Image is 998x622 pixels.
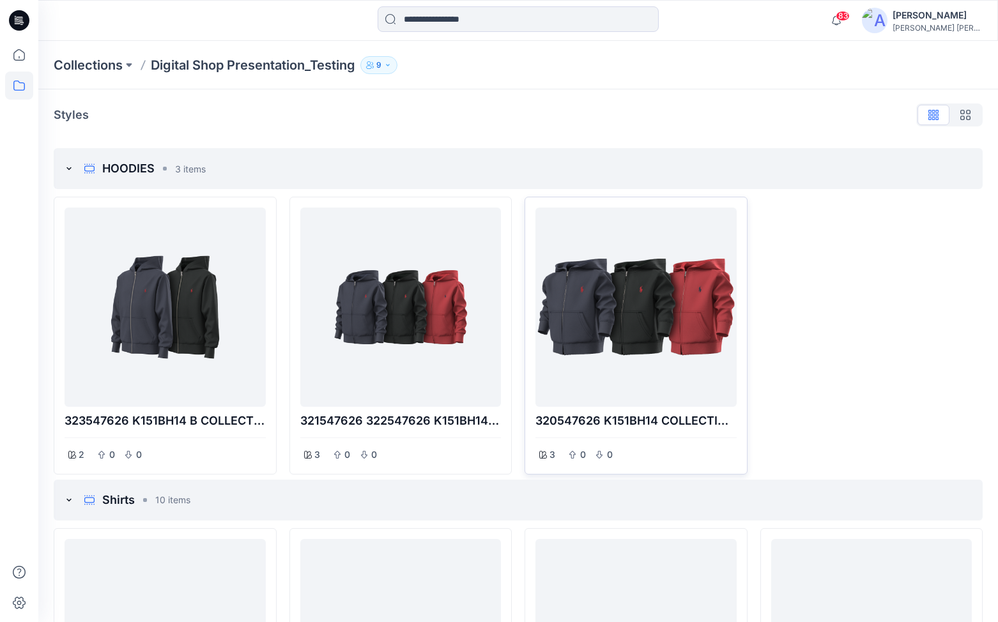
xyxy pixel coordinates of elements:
[535,412,737,430] p: 320547626 K151BH14 COLLECTION FLEECE-FZ HOOD-TOPS-KNIT
[579,447,587,462] p: 0
[549,447,555,462] p: 3
[135,447,142,462] p: 0
[108,447,116,462] p: 0
[155,493,190,506] p: 10 items
[54,106,89,124] p: Styles
[836,11,850,21] span: 83
[175,162,206,176] p: 3 items
[151,56,355,74] p: Digital Shop Presentation_Testing
[893,23,982,33] div: [PERSON_NAME] [PERSON_NAME]
[893,8,982,23] div: [PERSON_NAME]
[606,447,613,462] p: 0
[79,447,84,462] p: 2
[371,447,378,462] p: 0
[376,58,381,72] p: 9
[314,447,320,462] p: 3
[344,447,351,462] p: 0
[360,56,397,74] button: 9
[102,160,155,178] p: HOODIES
[862,8,887,33] img: avatar
[102,491,135,509] p: Shirts
[54,56,123,74] a: Collections
[65,412,266,430] p: 323547626 K151BH14 B COLLECTION FLEECE-FZ HOOD-TOPS-KNIT
[300,412,502,430] p: 321547626 322547626 K151BH14 B COLLECTION FLEECE-FZ HOOD-TOPS-KNIT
